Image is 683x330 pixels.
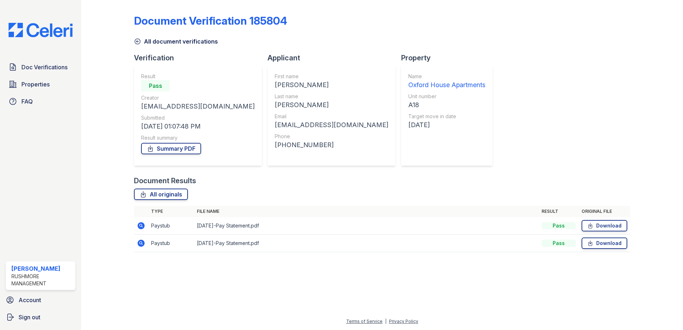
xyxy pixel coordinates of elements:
[21,80,50,89] span: Properties
[275,120,388,130] div: [EMAIL_ADDRESS][DOMAIN_NAME]
[401,53,498,63] div: Property
[19,313,40,321] span: Sign out
[141,101,255,111] div: [EMAIL_ADDRESS][DOMAIN_NAME]
[134,189,188,200] a: All originals
[6,77,75,91] a: Properties
[6,94,75,109] a: FAQ
[408,113,485,120] div: Target move in date
[275,140,388,150] div: [PHONE_NUMBER]
[134,53,268,63] div: Verification
[21,63,68,71] span: Doc Verifications
[582,237,627,249] a: Download
[275,80,388,90] div: [PERSON_NAME]
[275,113,388,120] div: Email
[275,100,388,110] div: [PERSON_NAME]
[408,100,485,110] div: A18
[134,14,287,27] div: Document Verification 185804
[275,73,388,80] div: First name
[268,53,401,63] div: Applicant
[408,93,485,100] div: Unit number
[141,80,170,91] div: Pass
[6,60,75,74] a: Doc Verifications
[19,296,41,304] span: Account
[275,93,388,100] div: Last name
[275,133,388,140] div: Phone
[141,114,255,121] div: Submitted
[582,220,627,231] a: Download
[141,134,255,141] div: Result summary
[542,222,576,229] div: Pass
[134,176,196,186] div: Document Results
[141,73,255,80] div: Result
[408,73,485,90] a: Name Oxford House Apartments
[141,94,255,101] div: Creator
[134,37,218,46] a: All document verifications
[542,240,576,247] div: Pass
[408,120,485,130] div: [DATE]
[21,97,33,106] span: FAQ
[148,217,194,235] td: Paystub
[3,310,78,324] a: Sign out
[141,121,255,131] div: [DATE] 01:07:48 PM
[385,319,387,324] div: |
[408,73,485,80] div: Name
[11,273,73,287] div: Rushmore Management
[11,264,73,273] div: [PERSON_NAME]
[194,235,539,252] td: [DATE]-Pay Statement.pdf
[389,319,418,324] a: Privacy Policy
[194,217,539,235] td: [DATE]-Pay Statement.pdf
[579,206,630,217] th: Original file
[408,80,485,90] div: Oxford House Apartments
[3,293,78,307] a: Account
[3,23,78,37] img: CE_Logo_Blue-a8612792a0a2168367f1c8372b55b34899dd931a85d93a1a3d3e32e68fde9ad4.png
[346,319,383,324] a: Terms of Service
[148,206,194,217] th: Type
[141,143,201,154] a: Summary PDF
[539,206,579,217] th: Result
[194,206,539,217] th: File name
[148,235,194,252] td: Paystub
